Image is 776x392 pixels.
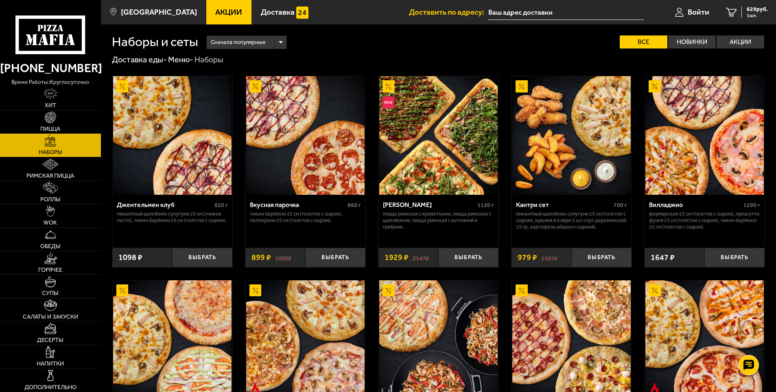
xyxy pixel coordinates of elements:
[438,248,498,268] button: Выбрать
[113,76,232,195] img: Джентельмен клуб
[488,5,643,20] input: Ваш адрес доставки
[688,8,709,16] span: Войти
[23,314,78,320] span: Салаты и закуски
[477,202,494,209] span: 1120 г
[215,8,242,16] span: Акции
[40,126,60,132] span: Пицца
[37,337,63,343] span: Десерты
[649,80,661,92] img: Акционный
[717,35,764,48] label: Акции
[516,201,612,209] div: Кантри сет
[245,76,365,195] a: АкционныйВкусная парочка
[116,80,129,92] img: Акционный
[214,202,228,209] span: 820 г
[112,55,167,64] a: Доставка еды-
[649,284,661,297] img: Акционный
[250,211,361,224] p: Чикен Барбекю 25 см (толстое с сыром), Пепперони 25 см (толстое с сыром).
[747,7,768,12] span: 629 руб.
[409,8,488,16] span: Доставить по адресу:
[261,8,295,16] span: Доставка
[649,211,760,230] p: Фермерская 25 см (толстое с сыром), Прошутто Фунги 25 см (толстое с сыром), Чикен Барбекю 25 см (...
[383,211,494,230] p: Пицца Римская с креветками, Пицца Римская с цыплёнком, Пицца Римская с ветчиной и грибами.
[383,97,395,109] img: Новинка
[743,202,760,209] span: 1290 г
[251,253,271,262] span: 899 ₽
[42,291,59,296] span: Супы
[250,201,345,209] div: Вкусная парочка
[305,248,365,268] button: Выбрать
[512,76,631,195] img: Кантри сет
[40,197,61,203] span: Роллы
[24,385,77,390] span: Дополнительно
[512,76,632,195] a: АкционныйКантри сет
[39,150,62,155] span: Наборы
[44,220,57,226] span: WOK
[116,284,129,297] img: Акционный
[45,103,56,108] span: Хит
[246,76,365,195] img: Вкусная парочка
[249,284,262,297] img: Акционный
[296,7,308,19] img: 15daf4d41897b9f0e9f617042186c801.svg
[747,13,768,18] span: 1 шт.
[348,202,361,209] span: 860 г
[117,201,212,209] div: Джентельмен клуб
[117,211,228,224] p: Пикантный цыплёнок сулугуни 25 см (тонкое тесто), Чикен Барбекю 25 см (толстое с сыром).
[614,202,627,209] span: 700 г
[651,253,675,262] span: 1647 ₽
[571,248,632,268] button: Выбрать
[168,55,193,64] a: Меню-
[383,284,395,297] img: Акционный
[385,253,409,262] span: 1929 ₽
[112,76,232,195] a: АкционныйДжентельмен клуб
[172,248,232,268] button: Выбрать
[40,244,61,249] span: Обеды
[118,253,142,262] span: 1098 ₽
[121,8,197,16] span: [GEOGRAPHIC_DATA]
[516,80,528,92] img: Акционный
[249,80,262,92] img: Акционный
[413,253,429,262] s: 2147 ₽
[518,253,537,262] span: 979 ₽
[195,55,223,65] div: Наборы
[38,267,62,273] span: Горячее
[704,248,765,268] button: Выбрать
[645,76,764,195] img: Вилладжио
[275,253,291,262] s: 1098 ₽
[668,35,716,48] label: Новинки
[379,76,498,195] img: Мама Миа
[378,76,498,195] a: АкционныйНовинкаМама Миа
[383,80,395,92] img: Акционный
[37,361,64,367] span: Напитки
[541,253,557,262] s: 1167 ₽
[516,211,627,230] p: Пикантный цыплёнок сулугуни 25 см (толстое с сыром), крылья в кляре 5 шт соус деревенский 25 гр, ...
[112,35,198,48] h1: Наборы и сеты
[516,284,528,297] img: Акционный
[211,35,265,50] span: Сначала популярные
[26,173,74,179] span: Римская пицца
[620,35,667,48] label: Все
[649,201,741,209] div: Вилладжио
[383,201,475,209] div: [PERSON_NAME]
[645,76,765,195] a: АкционныйВилладжио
